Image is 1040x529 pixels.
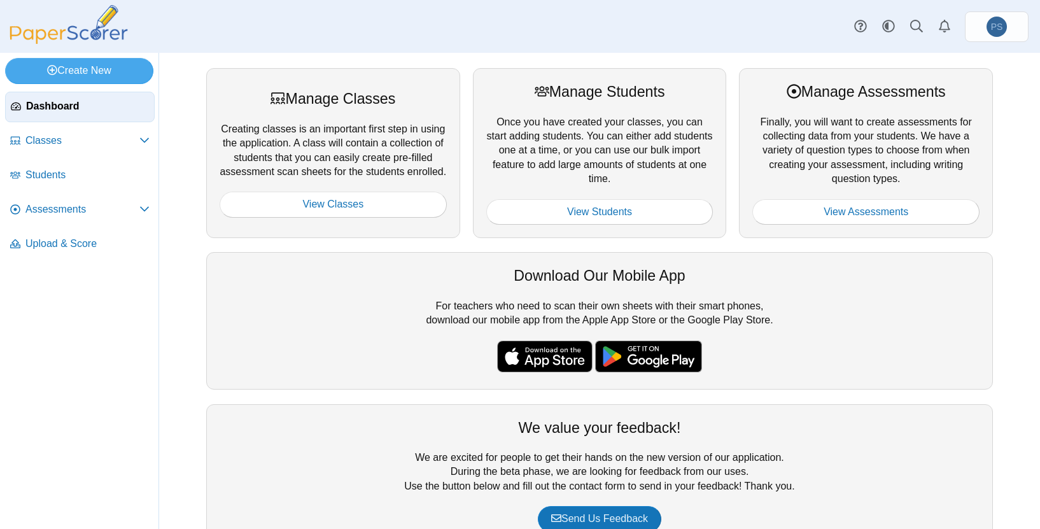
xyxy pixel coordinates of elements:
a: Upload & Score [5,229,155,260]
span: Send Us Feedback [551,513,648,524]
span: Patrick Stephens [987,17,1007,37]
img: PaperScorer [5,5,132,44]
a: Assessments [5,195,155,225]
a: View Classes [220,192,447,217]
img: apple-store-badge.svg [497,341,593,372]
a: Create New [5,58,153,83]
a: Patrick Stephens [965,11,1029,42]
a: Alerts [931,13,959,41]
img: google-play-badge.png [595,341,702,372]
a: Students [5,160,155,191]
span: Patrick Stephens [991,22,1003,31]
span: Upload & Score [25,237,150,251]
span: Assessments [25,202,139,216]
a: PaperScorer [5,35,132,46]
a: View Students [486,199,713,225]
div: Manage Assessments [752,81,980,102]
div: Manage Students [486,81,713,102]
span: Dashboard [26,99,149,113]
div: Finally, you will want to create assessments for collecting data from your students. We have a va... [739,68,993,238]
a: Dashboard [5,92,155,122]
span: Students [25,168,150,182]
div: Download Our Mobile App [220,265,980,286]
div: Creating classes is an important first step in using the application. A class will contain a coll... [206,68,460,238]
div: Manage Classes [220,88,447,109]
div: For teachers who need to scan their own sheets with their smart phones, download our mobile app f... [206,252,993,390]
div: We value your feedback! [220,418,980,438]
a: View Assessments [752,199,980,225]
div: Once you have created your classes, you can start adding students. You can either add students on... [473,68,727,238]
a: Classes [5,126,155,157]
span: Classes [25,134,139,148]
